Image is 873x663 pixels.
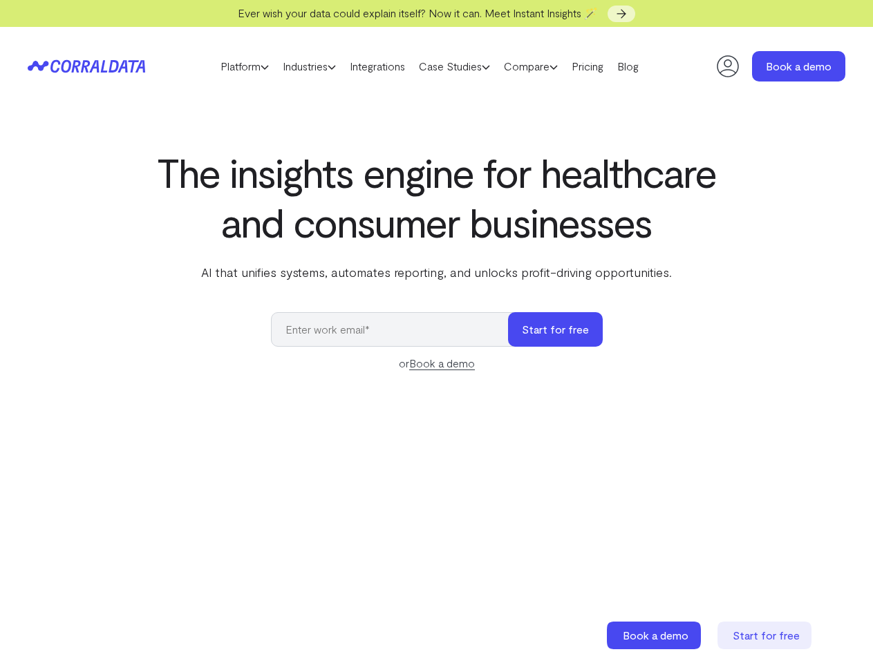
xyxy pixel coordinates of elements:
[271,312,522,347] input: Enter work email*
[508,312,603,347] button: Start for free
[412,56,497,77] a: Case Studies
[271,355,603,372] div: or
[717,622,814,649] a: Start for free
[409,356,475,370] a: Book a demo
[155,263,719,281] p: AI that unifies systems, automates reporting, and unlocks profit-driving opportunities.
[214,56,276,77] a: Platform
[610,56,646,77] a: Blog
[276,56,343,77] a: Industries
[497,56,565,77] a: Compare
[565,56,610,77] a: Pricing
[607,622,704,649] a: Book a demo
[752,51,845,81] a: Book a demo
[343,56,412,77] a: Integrations
[238,6,598,19] span: Ever wish your data could explain itself? Now it can. Meet Instant Insights 🪄
[733,628,800,642] span: Start for free
[623,628,688,642] span: Book a demo
[155,147,719,247] h1: The insights engine for healthcare and consumer businesses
